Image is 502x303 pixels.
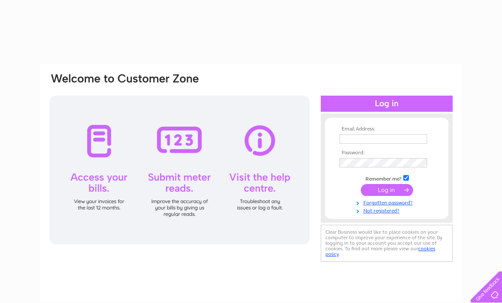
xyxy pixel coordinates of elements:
input: Submit [361,184,413,196]
a: cookies policy [325,246,435,257]
a: Not registered? [339,206,436,214]
div: Clear Business would like to place cookies on your computer to improve your experience of the sit... [321,225,453,262]
a: Forgotten password? [339,198,436,206]
th: Email Address: [337,126,436,132]
th: Password: [337,150,436,156]
td: Remember me? [337,174,436,182]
